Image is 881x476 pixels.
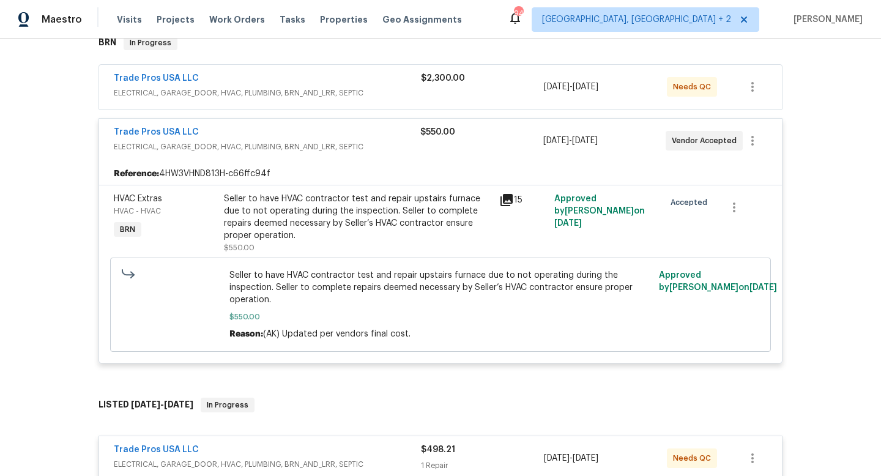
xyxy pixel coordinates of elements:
span: ELECTRICAL, GARAGE_DOOR, HVAC, PLUMBING, BRN_AND_LRR, SEPTIC [114,87,421,99]
span: $550.00 [224,244,255,251]
a: Trade Pros USA LLC [114,445,199,454]
a: Trade Pros USA LLC [114,128,199,136]
span: Approved by [PERSON_NAME] on [659,271,777,292]
span: [GEOGRAPHIC_DATA], [GEOGRAPHIC_DATA] + 2 [542,13,731,26]
span: HVAC Extras [114,195,162,203]
span: Seller to have HVAC contractor test and repair upstairs furnace due to not operating during the i... [229,269,652,306]
div: Seller to have HVAC contractor test and repair upstairs furnace due to not operating during the i... [224,193,492,242]
span: $2,300.00 [421,74,465,83]
div: 15 [499,193,547,207]
div: 94 [514,7,522,20]
span: [DATE] [544,83,570,91]
span: Work Orders [209,13,265,26]
span: In Progress [125,37,176,49]
div: 1 Repair [421,459,544,472]
span: Visits [117,13,142,26]
span: $550.00 [229,311,652,323]
span: [DATE] [164,400,193,409]
span: [DATE] [573,83,598,91]
span: (AK) Updated per vendors final cost. [263,330,411,338]
span: ELECTRICAL, GARAGE_DOOR, HVAC, PLUMBING, BRN_AND_LRR, SEPTIC [114,458,421,470]
b: Reference: [114,168,159,180]
span: [DATE] [573,454,598,463]
span: - [543,135,598,147]
span: [DATE] [554,219,582,228]
span: Approved by [PERSON_NAME] on [554,195,645,228]
span: [DATE] [544,454,570,463]
span: Accepted [671,196,712,209]
span: ELECTRICAL, GARAGE_DOOR, HVAC, PLUMBING, BRN_AND_LRR, SEPTIC [114,141,420,153]
span: - [544,81,598,93]
span: In Progress [202,399,253,411]
span: Tasks [280,15,305,24]
div: 4HW3VHND813H-c66ffc94f [99,163,782,185]
span: $550.00 [420,128,455,136]
span: Vendor Accepted [672,135,742,147]
span: [DATE] [543,136,569,145]
span: Reason: [229,330,263,338]
span: [PERSON_NAME] [789,13,863,26]
div: LISTED [DATE]-[DATE]In Progress [95,385,786,425]
span: [DATE] [749,283,777,292]
span: $498.21 [421,445,455,454]
h6: BRN [99,35,116,50]
span: Geo Assignments [382,13,462,26]
h6: LISTED [99,398,193,412]
span: [DATE] [131,400,160,409]
span: BRN [115,223,140,236]
a: Trade Pros USA LLC [114,74,199,83]
span: Needs QC [673,81,716,93]
span: Properties [320,13,368,26]
div: BRN In Progress [95,23,786,62]
span: HVAC - HVAC [114,207,161,215]
span: Needs QC [673,452,716,464]
span: - [544,452,598,464]
span: - [131,400,193,409]
span: [DATE] [572,136,598,145]
span: Maestro [42,13,82,26]
span: Projects [157,13,195,26]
